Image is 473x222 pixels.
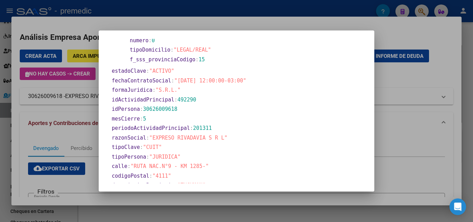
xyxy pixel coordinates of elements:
span: : [170,47,173,53]
span: "ACTIVO" [149,68,174,74]
span: idActividadPrincipal [112,97,175,103]
span: : [146,135,149,141]
span: 492290 [177,97,196,103]
span: f_sss_provinciaCodigo [130,56,196,63]
span: : [140,106,143,112]
div: Open Intercom Messenger [449,198,466,215]
span: : [190,125,193,131]
span: 201311 [193,125,212,131]
span: estadoClave [112,68,146,74]
span: : [152,87,155,93]
span: mesCierre [112,116,140,122]
span: fechaContratoSocial [112,78,171,84]
span: : [149,37,152,44]
span: : [127,163,131,169]
span: "CUIT" [143,144,162,150]
span: numero [130,37,149,44]
span: : [146,154,149,160]
span: 0 [152,37,155,44]
span: 15 [198,56,205,63]
span: : [195,56,198,63]
span: tipoClave [112,144,140,150]
span: : [171,78,174,84]
span: 5 [143,116,146,122]
span: tipoDomicilio [130,47,170,53]
span: 30626009618 [143,106,177,112]
span: : [140,144,143,150]
span: : [149,173,152,179]
span: "[DATE] 12:00:00-03:00" [174,78,246,84]
span: codigoPostal [112,173,149,179]
span: : [174,182,177,188]
span: : [146,68,149,74]
span: "4111" [152,173,171,179]
span: "JURIDICA" [149,154,180,160]
span: : [140,116,143,122]
span: "S.R.L." [155,87,180,93]
span: razonSocial [112,135,146,141]
span: "EXPRESO RIVADAVIA S R L" [149,135,227,141]
span: calle [112,163,127,169]
span: : [174,97,177,103]
span: formaJuridica [112,87,152,93]
span: idPersona [112,106,140,112]
span: descripcionProvincia [112,182,175,188]
span: tipoPersona [112,154,146,160]
span: "RUTA NAC.N°9 - KM 1285-" [131,163,209,169]
span: "LEGAL/REAL" [173,47,211,53]
span: "TUCUMAN" [177,182,205,188]
span: periodoActividadPrincipal [112,125,190,131]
